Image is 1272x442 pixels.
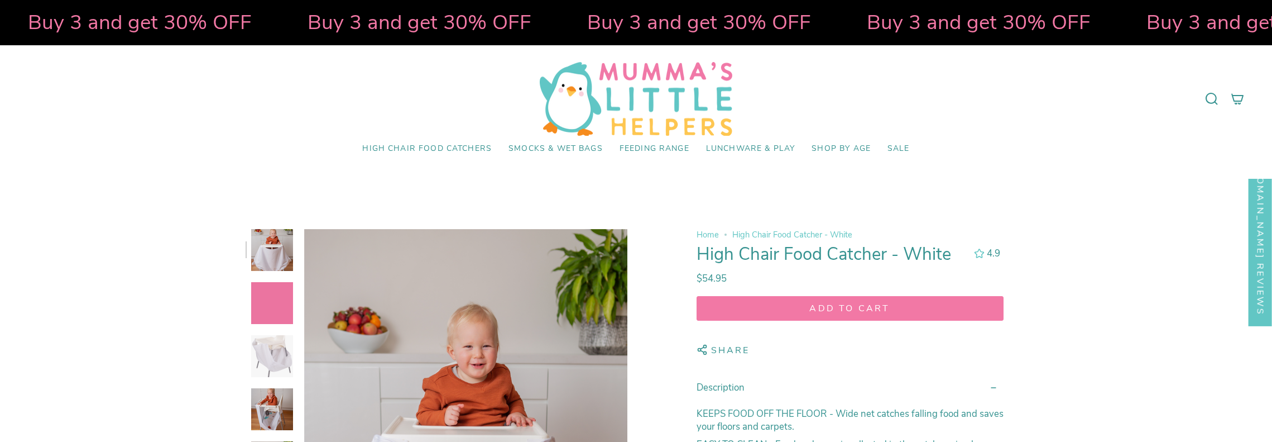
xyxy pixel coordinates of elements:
[707,302,993,315] span: Add to cart
[587,8,811,36] strong: Buy 3 and get 30% OFF
[354,136,500,162] a: High Chair Food Catchers
[706,144,795,154] span: Lunchware & Play
[611,136,698,162] a: Feeding Range
[987,247,1000,260] span: 4.9
[697,339,750,362] button: Share
[697,408,1004,434] p: - Wide net catches falling food and saves your floors and carpets.
[968,246,1003,261] button: 4.94 out of 5.0 stars
[308,8,531,36] strong: Buy 3 and get 30% OFF
[28,8,252,36] strong: Buy 3 and get 30% OFF
[697,408,829,421] strong: KEEPS FOOD OFF THE FLOOR
[887,144,910,154] span: SALE
[803,136,879,162] a: Shop by Age
[879,136,918,162] a: SALE
[974,249,984,258] div: 4.94 out of 5.0 stars
[540,62,732,136] img: Mumma’s Little Helpers
[812,144,871,154] span: Shop by Age
[1249,140,1272,326] div: Click to open Judge.me floating reviews tab
[697,296,1004,321] button: Add to cart
[508,144,603,154] span: Smocks & Wet Bags
[697,372,1004,403] summary: Description
[500,136,611,162] a: Smocks & Wet Bags
[711,344,750,359] span: Share
[697,272,727,285] span: $54.95
[867,8,1091,36] strong: Buy 3 and get 30% OFF
[697,229,719,240] a: Home
[697,244,964,265] h1: High Chair Food Catcher - White
[732,229,852,240] span: High Chair Food Catcher - White
[620,144,689,154] span: Feeding Range
[698,136,803,162] a: Lunchware & Play
[362,144,492,154] span: High Chair Food Catchers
